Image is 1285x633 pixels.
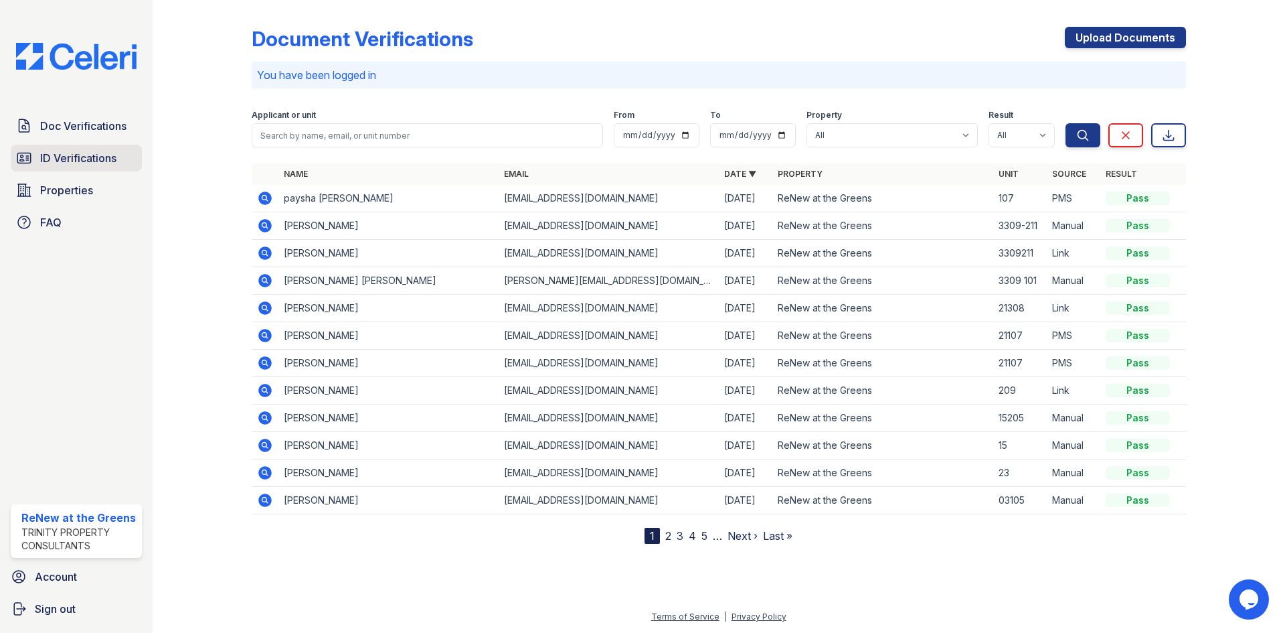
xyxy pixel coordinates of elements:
a: Date ▼ [724,169,756,179]
td: ReNew at the Greens [772,350,993,377]
a: Doc Verifications [11,113,142,139]
td: 3309211 [993,240,1047,267]
td: [PERSON_NAME] [278,460,499,487]
td: [DATE] [719,185,772,212]
div: Pass [1106,192,1170,205]
td: 3309-211 [993,212,1047,240]
td: Manual [1047,432,1100,460]
td: ReNew at the Greens [772,240,993,267]
td: ReNew at the Greens [772,267,993,295]
td: [PERSON_NAME] [278,377,499,405]
td: [EMAIL_ADDRESS][DOMAIN_NAME] [499,185,719,212]
td: Manual [1047,460,1100,487]
td: [PERSON_NAME] [278,487,499,514]
td: [DATE] [719,432,772,460]
a: ID Verifications [11,145,142,171]
a: Privacy Policy [732,612,786,622]
label: To [710,110,721,121]
td: [DATE] [719,322,772,350]
td: [PERSON_NAME] [278,295,499,322]
td: Manual [1047,405,1100,432]
td: ReNew at the Greens [772,487,993,514]
td: [EMAIL_ADDRESS][DOMAIN_NAME] [499,295,719,322]
span: Properties [40,182,93,198]
td: [EMAIL_ADDRESS][DOMAIN_NAME] [499,460,719,487]
span: Account [35,569,77,585]
td: [EMAIL_ADDRESS][DOMAIN_NAME] [499,350,719,377]
td: 15205 [993,405,1047,432]
td: Manual [1047,212,1100,240]
td: [DATE] [719,377,772,405]
a: Last » [763,529,792,543]
td: Link [1047,377,1100,405]
p: You have been logged in [257,67,1181,83]
td: [EMAIL_ADDRESS][DOMAIN_NAME] [499,405,719,432]
div: Pass [1106,466,1170,480]
td: [DATE] [719,267,772,295]
a: Email [504,169,529,179]
td: [PERSON_NAME] [278,212,499,240]
td: Link [1047,295,1100,322]
td: ReNew at the Greens [772,322,993,350]
label: Result [989,110,1013,121]
td: ReNew at the Greens [772,460,993,487]
div: 1 [645,528,660,544]
td: [DATE] [719,295,772,322]
img: CE_Logo_Blue-a8612792a0a2168367f1c8372b55b34899dd931a85d93a1a3d3e32e68fde9ad4.png [5,43,147,70]
td: [PERSON_NAME] [278,240,499,267]
td: 21107 [993,350,1047,377]
td: [DATE] [719,350,772,377]
td: ReNew at the Greens [772,405,993,432]
td: PMS [1047,350,1100,377]
a: Next › [727,529,758,543]
td: 21107 [993,322,1047,350]
a: 2 [665,529,671,543]
td: [PERSON_NAME] [278,405,499,432]
div: Pass [1106,247,1170,260]
td: [PERSON_NAME] [PERSON_NAME] [278,267,499,295]
td: PMS [1047,185,1100,212]
a: Terms of Service [651,612,719,622]
a: Account [5,563,147,590]
a: Property [778,169,823,179]
a: FAQ [11,209,142,236]
input: Search by name, email, or unit number [252,123,603,147]
div: Pass [1106,439,1170,452]
div: Document Verifications [252,27,473,51]
label: Applicant or unit [252,110,316,121]
td: [DATE] [719,240,772,267]
label: Property [806,110,842,121]
a: 5 [701,529,707,543]
td: [PERSON_NAME] [278,350,499,377]
div: Pass [1106,301,1170,315]
div: Pass [1106,356,1170,370]
td: ReNew at the Greens [772,185,993,212]
td: [DATE] [719,487,772,514]
a: Source [1052,169,1086,179]
td: [DATE] [719,212,772,240]
a: Result [1106,169,1137,179]
iframe: chat widget [1229,579,1272,620]
td: ReNew at the Greens [772,212,993,240]
td: [EMAIL_ADDRESS][DOMAIN_NAME] [499,487,719,514]
div: Pass [1106,274,1170,287]
a: Sign out [5,595,147,622]
td: [EMAIL_ADDRESS][DOMAIN_NAME] [499,322,719,350]
td: Link [1047,240,1100,267]
a: Properties [11,177,142,204]
div: Pass [1106,384,1170,397]
span: Doc Verifications [40,118,126,134]
span: … [713,528,722,544]
td: 107 [993,185,1047,212]
td: [DATE] [719,460,772,487]
td: [EMAIL_ADDRESS][DOMAIN_NAME] [499,240,719,267]
a: 4 [689,529,696,543]
label: From [614,110,634,121]
td: 3309 101 [993,267,1047,295]
td: [EMAIL_ADDRESS][DOMAIN_NAME] [499,212,719,240]
div: Trinity Property Consultants [21,526,137,553]
div: Pass [1106,494,1170,507]
td: ReNew at the Greens [772,295,993,322]
td: Manual [1047,267,1100,295]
